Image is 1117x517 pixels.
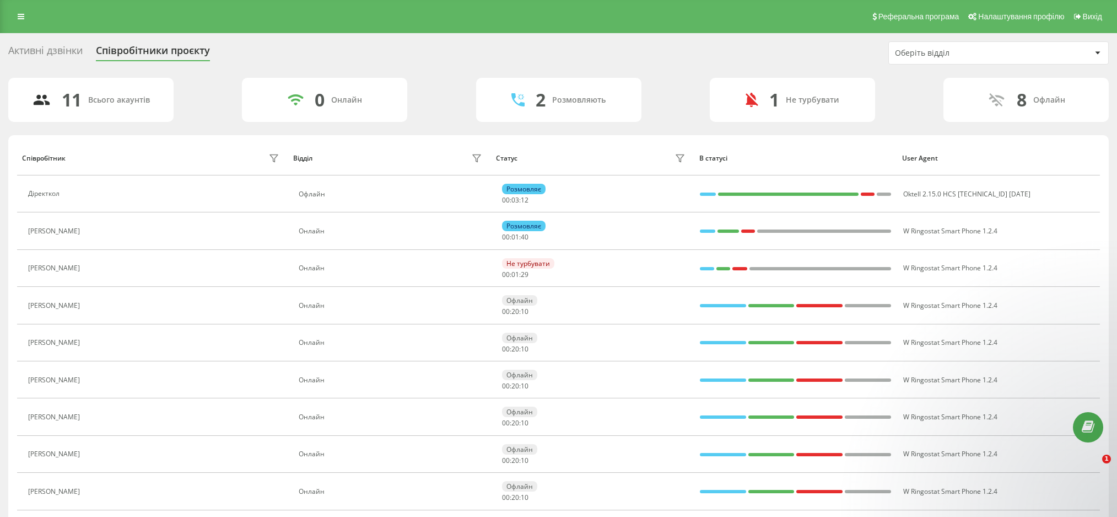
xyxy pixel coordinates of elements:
[511,307,519,316] span: 20
[502,370,537,380] div: Офлайн
[502,271,528,279] div: : :
[521,344,528,354] span: 10
[502,232,510,242] span: 00
[502,381,510,391] span: 00
[502,407,537,417] div: Офлайн
[521,493,528,502] span: 10
[502,481,537,492] div: Офлайн
[28,264,83,272] div: [PERSON_NAME]
[978,12,1064,21] span: Налаштування профілю
[299,227,484,235] div: Онлайн
[521,270,528,279] span: 29
[28,227,83,235] div: [PERSON_NAME]
[502,493,510,502] span: 00
[28,339,83,347] div: [PERSON_NAME]
[299,302,484,310] div: Онлайн
[511,232,519,242] span: 01
[88,95,150,105] div: Всього акаунтів
[502,184,546,194] div: Розмовляє
[28,450,83,458] div: [PERSON_NAME]
[502,196,528,204] div: : :
[28,190,62,198] div: Діректкол
[511,381,519,391] span: 20
[502,195,510,205] span: 00
[502,444,537,455] div: Офлайн
[502,418,510,428] span: 00
[521,456,528,465] span: 10
[299,339,484,347] div: Онлайн
[521,232,528,242] span: 40
[511,195,519,205] span: 03
[699,154,892,162] div: В статусі
[903,226,997,236] span: W Ringostat Smart Phone 1.2.4
[769,89,779,110] div: 1
[521,307,528,316] span: 10
[502,307,510,316] span: 00
[895,49,1027,58] div: Оберіть відділ
[1017,89,1027,110] div: 8
[511,493,519,502] span: 20
[299,450,484,458] div: Онлайн
[502,295,537,306] div: Офлайн
[511,418,519,428] span: 20
[502,456,510,465] span: 00
[28,413,83,421] div: [PERSON_NAME]
[521,195,528,205] span: 12
[502,345,528,353] div: : :
[521,381,528,391] span: 10
[502,221,546,231] div: Розмовляє
[536,89,546,110] div: 2
[511,456,519,465] span: 20
[8,45,83,62] div: Активні дзвінки
[903,189,1030,199] span: Oktell 2.15.0 HCS [TECHNICAL_ID] [DATE]
[502,457,528,465] div: : :
[299,413,484,421] div: Онлайн
[96,45,210,62] div: Співробітники проєкту
[502,419,528,427] div: : :
[299,488,484,495] div: Онлайн
[502,308,528,316] div: : :
[28,488,83,495] div: [PERSON_NAME]
[902,154,1095,162] div: User Agent
[502,333,537,343] div: Офлайн
[331,95,362,105] div: Онлайн
[502,382,528,390] div: : :
[502,494,528,502] div: : :
[511,344,519,354] span: 20
[1033,95,1065,105] div: Офлайн
[28,376,83,384] div: [PERSON_NAME]
[315,89,325,110] div: 0
[28,302,83,310] div: [PERSON_NAME]
[299,264,484,272] div: Онлайн
[502,344,510,354] span: 00
[511,270,519,279] span: 01
[299,190,484,198] div: Офлайн
[1083,12,1102,21] span: Вихід
[502,258,554,269] div: Не турбувати
[521,418,528,428] span: 10
[502,270,510,279] span: 00
[62,89,82,110] div: 11
[299,376,484,384] div: Онлайн
[293,154,312,162] div: Відділ
[903,487,997,496] span: W Ringostat Smart Phone 1.2.4
[496,154,517,162] div: Статус
[502,233,528,241] div: : :
[1080,455,1106,481] iframe: Intercom live chat
[552,95,606,105] div: Розмовляють
[1102,455,1111,463] span: 1
[22,154,66,162] div: Співробітник
[786,95,839,105] div: Не турбувати
[878,12,959,21] span: Реферальна програма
